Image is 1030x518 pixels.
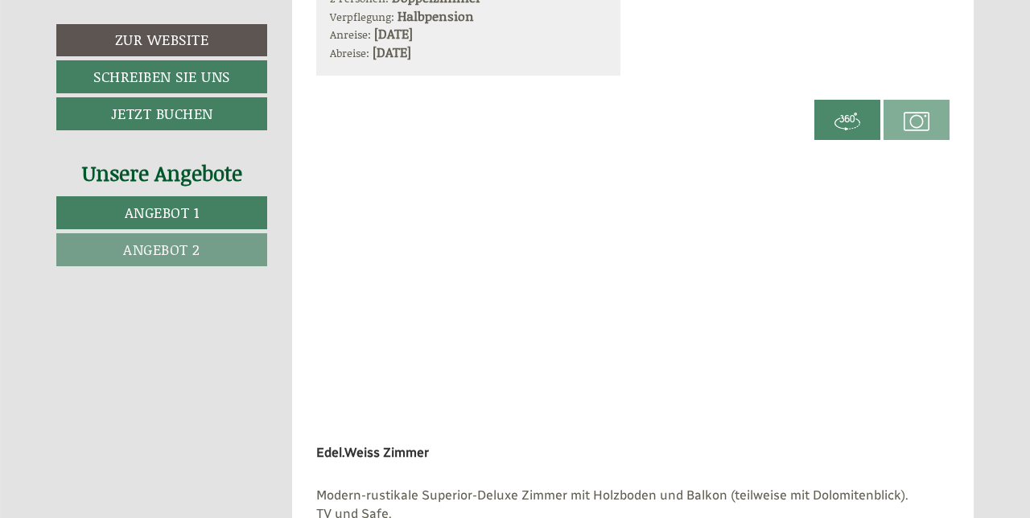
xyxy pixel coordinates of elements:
[56,60,267,93] a: Schreiben Sie uns
[316,432,453,462] div: Edel.Weiss Zimmer
[125,202,200,223] span: Angebot 1
[904,109,929,134] img: camera.svg
[398,6,474,25] b: Halbpension
[330,8,394,25] small: Verpflegung:
[330,44,369,61] small: Abreise:
[123,239,200,260] span: Angebot 2
[834,109,860,134] img: 360-grad.svg
[374,24,413,43] b: [DATE]
[373,43,411,61] b: [DATE]
[330,26,371,43] small: Anreise:
[56,97,267,130] a: Jetzt buchen
[56,24,267,56] a: Zur Website
[56,158,267,188] div: Unsere Angebote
